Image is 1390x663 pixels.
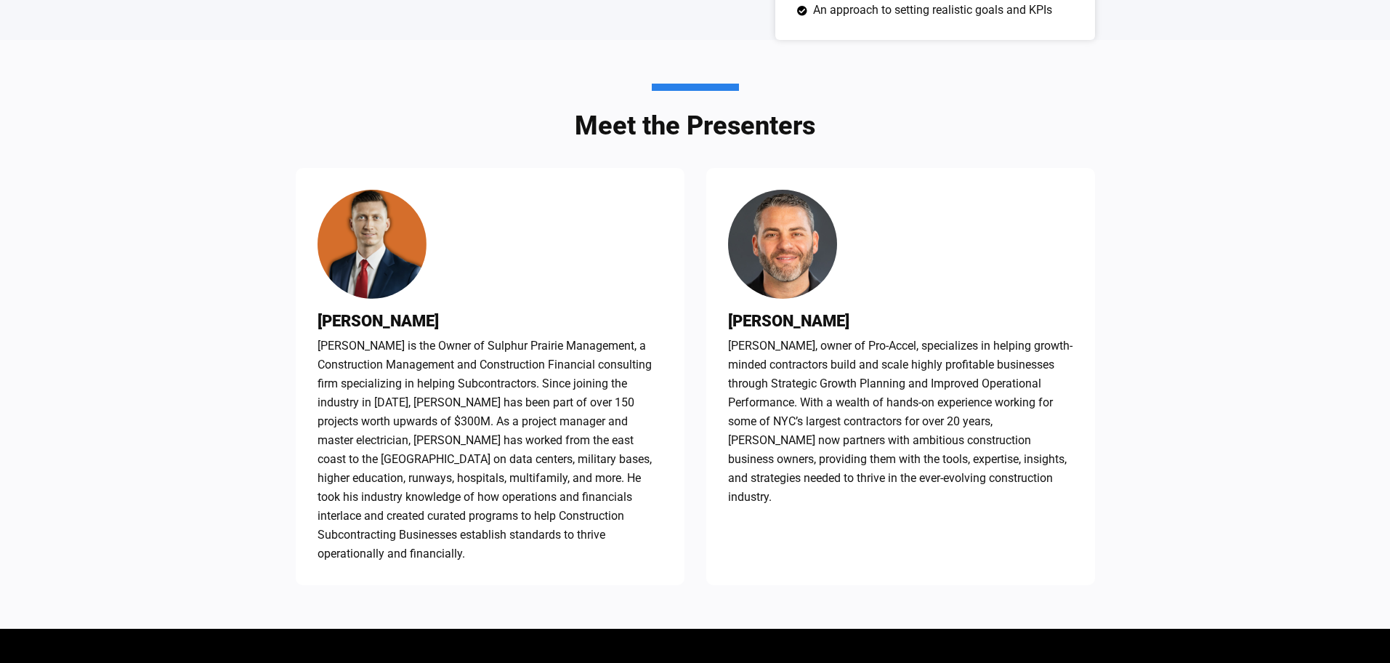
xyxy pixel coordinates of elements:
span: An approach to setting realistic goals and KPIs [809,2,1052,18]
div: [PERSON_NAME] is the Owner of Sulphur Prairie Management, a Construction Management and Construct... [318,337,663,563]
h3: [PERSON_NAME] [728,313,1073,329]
div: [PERSON_NAME], owner of Pro-Accel, specializes in helping growth-minded contractors build and sca... [728,337,1073,507]
h3: [PERSON_NAME] [318,313,663,329]
h3: Meet the Presenters [575,84,815,139]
